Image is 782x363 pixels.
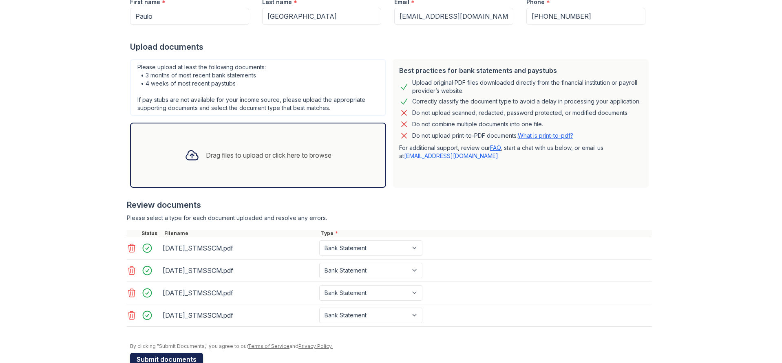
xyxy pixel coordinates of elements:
[399,66,642,75] div: Best practices for bank statements and paystubs
[412,108,629,118] div: Do not upload scanned, redacted, password protected, or modified documents.
[412,97,641,106] div: Correctly classify the document type to avoid a delay in processing your application.
[130,59,386,116] div: Please upload at least the following documents: • 3 months of most recent bank statements • 4 wee...
[412,119,543,129] div: Do not combine multiple documents into one file.
[163,264,316,277] div: [DATE]_STMSSCM.pdf
[412,79,642,95] div: Upload original PDF files downloaded directly from the financial institution or payroll provider’...
[163,309,316,322] div: [DATE]_STMSSCM.pdf
[490,144,501,151] a: FAQ
[412,132,573,140] p: Do not upload print-to-PDF documents.
[163,230,319,237] div: Filename
[127,214,652,222] div: Please select a type for each document uploaded and resolve any errors.
[298,343,333,349] a: Privacy Policy.
[127,199,652,211] div: Review documents
[130,41,652,53] div: Upload documents
[163,242,316,255] div: [DATE]_STMSSCM.pdf
[206,150,331,160] div: Drag files to upload or click here to browse
[399,144,642,160] p: For additional support, review our , start a chat with us below, or email us at
[248,343,289,349] a: Terms of Service
[130,343,652,350] div: By clicking "Submit Documents," you agree to our and
[140,230,163,237] div: Status
[518,132,573,139] a: What is print-to-pdf?
[163,286,316,299] div: [DATE]_STMSSCM.pdf
[319,230,652,237] div: Type
[404,152,498,159] a: [EMAIL_ADDRESS][DOMAIN_NAME]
